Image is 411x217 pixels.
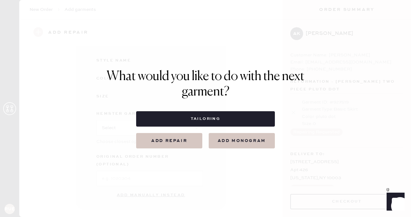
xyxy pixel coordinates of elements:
button: Tailoring [136,111,275,127]
button: Add repair [136,133,202,148]
h1: What would you like to do with the next garment? [107,69,304,100]
button: add monogram [209,133,275,148]
iframe: Front Chat [380,188,408,216]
